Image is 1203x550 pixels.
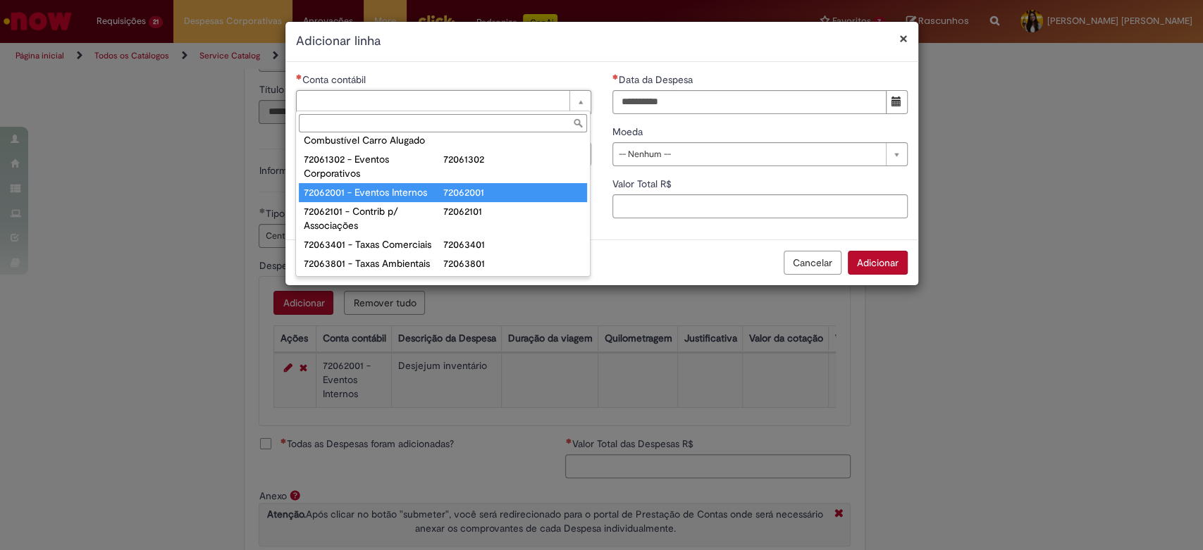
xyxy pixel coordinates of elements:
[304,256,443,270] div: 72063801 - Taxas Ambientais
[443,256,583,270] div: 72063801
[296,135,590,276] ul: Conta contábil
[304,204,443,232] div: 72062101 - Contrib p/ Associações
[443,204,583,218] div: 72062101
[304,237,443,251] div: 72063401 - Taxas Comerciais
[304,185,443,199] div: 72062001 - Eventos Internos
[304,152,443,180] div: 72061302 - Eventos Corporativos
[443,237,583,251] div: 72063401
[443,152,583,166] div: 72061302
[443,185,583,199] div: 72062001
